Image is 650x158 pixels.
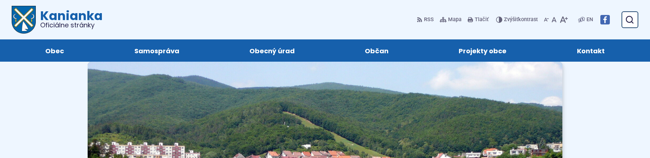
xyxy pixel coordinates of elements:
[600,15,610,24] img: Prejsť na Facebook stránku
[45,39,64,62] span: Obec
[475,17,489,23] span: Tlačiť
[36,9,103,28] h1: Kanianka
[550,12,558,27] button: Nastaviť pôvodnú veľkosť písma
[417,12,435,27] a: RSS
[249,39,295,62] span: Obecný úrad
[577,39,605,62] span: Kontakt
[542,12,550,27] button: Zmenšiť veľkosť písma
[365,39,389,62] span: Občan
[558,12,569,27] button: Zväčšiť veľkosť písma
[337,39,416,62] a: Občan
[40,22,103,28] span: Oficiálne stránky
[466,12,490,27] button: Tlačiť
[424,15,434,24] span: RSS
[222,39,322,62] a: Obecný úrad
[504,16,518,23] span: Zvýšiť
[106,39,207,62] a: Samospráva
[504,17,538,23] span: kontrast
[134,39,179,62] span: Samospráva
[438,12,463,27] a: Mapa
[431,39,534,62] a: Projekty obce
[12,6,36,34] img: Prejsť na domovskú stránku
[18,39,92,62] a: Obec
[586,15,593,24] span: EN
[585,15,594,24] a: EN
[448,15,462,24] span: Mapa
[549,39,632,62] a: Kontakt
[496,12,539,27] button: Zvýšiťkontrast
[459,39,506,62] span: Projekty obce
[12,6,103,34] a: Logo Kanianka, prejsť na domovskú stránku.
